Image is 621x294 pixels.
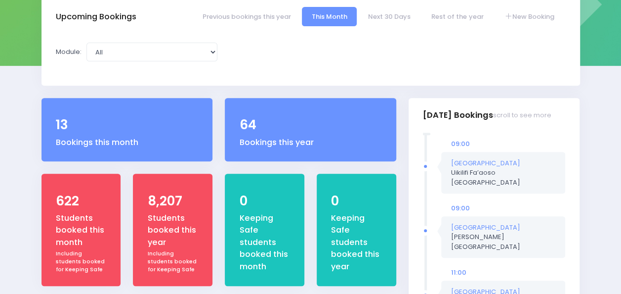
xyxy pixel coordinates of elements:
[331,212,381,273] div: Keeping Safe students booked this year
[239,115,381,135] div: 64
[451,168,520,187] span: Uikilifi Fa’aoso
[56,47,82,57] label: Module:
[239,192,290,211] div: 0
[148,250,198,273] div: Including students booked for Keeping Safe
[422,7,493,26] a: Rest of the year
[239,137,381,148] div: Bookings this year
[56,12,136,22] h3: Upcoming Bookings
[423,101,551,129] h3: [DATE] Bookings
[451,158,520,168] a: [GEOGRAPHIC_DATA]
[56,115,198,135] div: 13
[451,223,520,232] a: [GEOGRAPHIC_DATA]
[451,268,466,277] span: 11:00
[451,232,520,251] span: [PERSON_NAME]
[451,203,470,213] span: 09:00
[56,250,106,273] div: Including students booked for Keeping Safe
[302,7,357,26] a: This Month
[451,178,520,187] span: [GEOGRAPHIC_DATA]
[56,212,106,248] div: Students booked this month
[331,192,381,211] div: 0
[239,212,290,273] div: Keeping Safe students booked this month
[493,111,551,119] small: scroll to see more
[451,242,520,251] span: [GEOGRAPHIC_DATA]
[451,139,470,148] span: 09:00
[193,7,300,26] a: Previous bookings this year
[148,212,198,248] div: Students booked this year
[56,192,106,211] div: 622
[495,7,564,26] a: New Booking
[56,137,198,148] div: Bookings this month
[148,192,198,211] div: 8,207
[359,7,420,26] a: Next 30 Days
